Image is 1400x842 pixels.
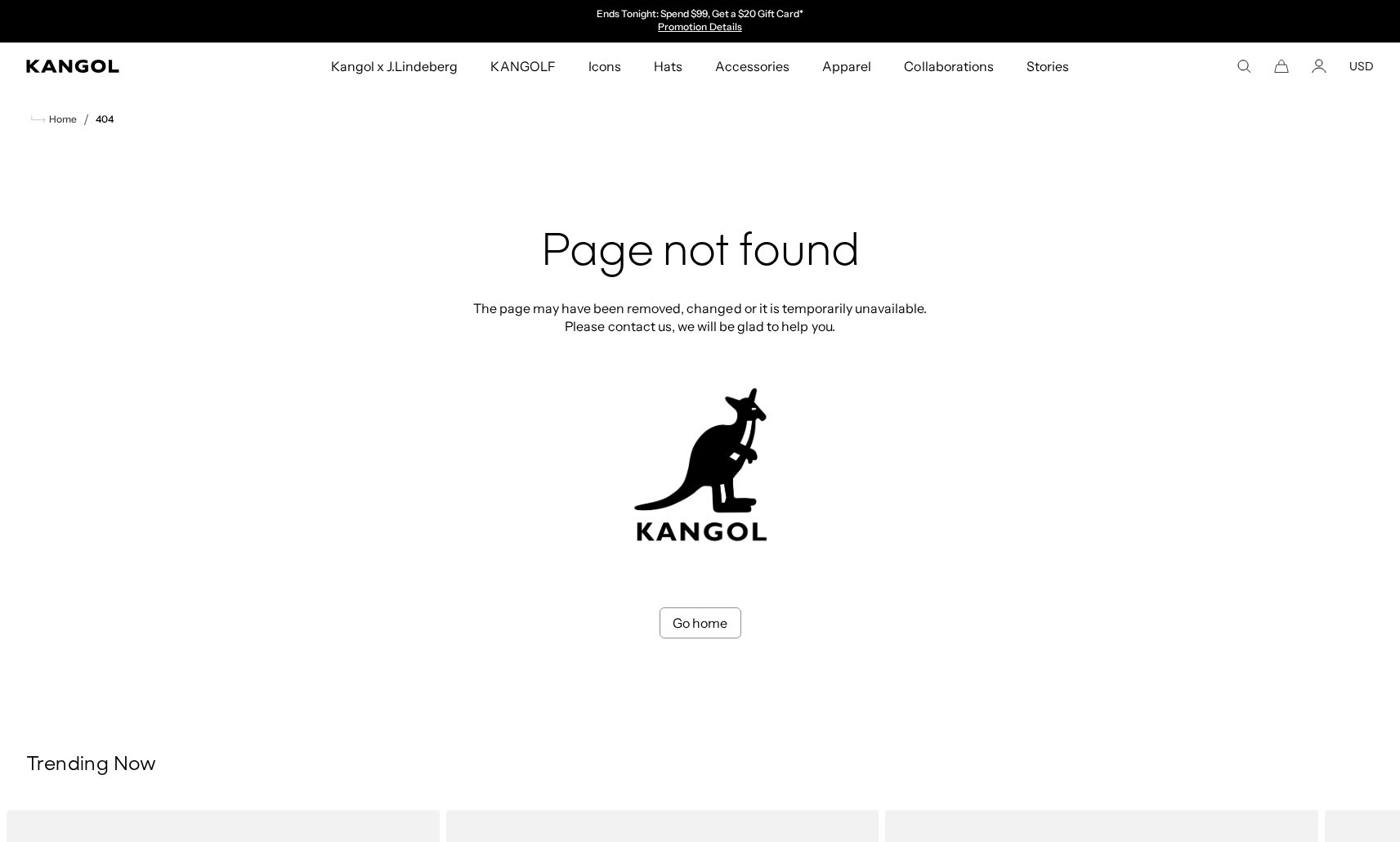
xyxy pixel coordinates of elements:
[96,114,114,125] a: 404
[468,227,933,280] h2: Page not found
[532,8,869,34] div: Announcement
[654,43,682,90] span: Hats
[26,753,1374,777] h3: Trending Now
[1027,43,1069,90] span: Stories
[822,43,871,90] span: Apparel
[474,43,571,90] a: KANGOLF
[26,60,218,73] a: Kangol
[468,299,933,335] p: The page may have been removed, changed or it is temporarily unavailable. Please contact us, we w...
[1349,59,1374,74] button: USD
[904,43,993,90] span: Collaborations
[637,43,699,90] a: Hats
[588,43,621,90] span: Icons
[1312,59,1326,74] a: Account
[532,8,869,34] slideshow-component: Announcement bar
[1010,43,1085,90] a: Stories
[77,110,89,129] li: /
[1274,59,1289,74] button: Cart
[46,114,77,125] span: Home
[490,43,555,90] span: KANGOLF
[658,20,741,33] a: Promotion Details
[331,43,458,90] span: Kangol x J.Lindeberg
[660,607,741,638] a: Go home
[31,112,77,127] a: Home
[597,8,803,21] p: Ends Tonight: Spend $99, Get a $20 Gift Card*
[806,43,888,90] a: Apparel
[572,43,637,90] a: Icons
[699,43,806,90] a: Accessories
[888,43,1009,90] a: Collaborations
[715,43,789,90] span: Accessories
[1237,59,1251,74] summary: Search here
[631,387,770,542] img: kangol-404-logo.jpg
[532,8,869,34] div: 1 of 2
[315,43,475,90] a: Kangol x J.Lindeberg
